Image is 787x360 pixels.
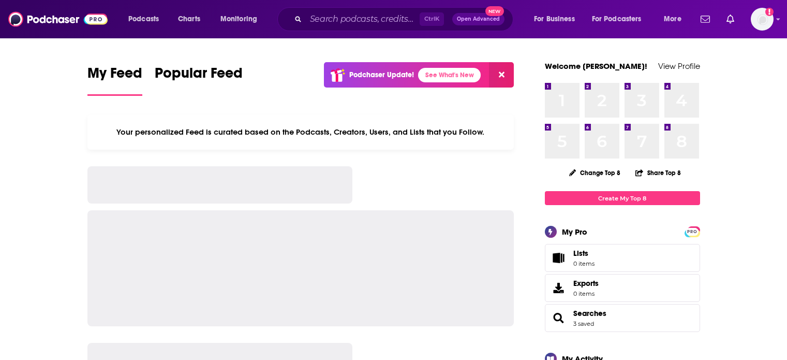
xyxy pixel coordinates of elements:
a: Lists [545,244,700,272]
a: PRO [686,227,699,235]
div: My Pro [562,227,587,237]
input: Search podcasts, credits, & more... [306,11,420,27]
span: Exports [548,281,569,295]
button: open menu [213,11,271,27]
span: 0 items [573,290,599,297]
span: Charts [178,12,200,26]
a: Popular Feed [155,64,243,96]
a: 3 saved [573,320,594,327]
a: View Profile [658,61,700,71]
span: Exports [573,279,599,288]
span: New [485,6,504,16]
button: Show profile menu [751,8,774,31]
svg: Add a profile image [765,8,774,16]
div: Search podcasts, credits, & more... [287,7,523,31]
button: open menu [121,11,172,27]
span: Monitoring [220,12,257,26]
span: Open Advanced [457,17,500,22]
a: Show notifications dropdown [722,10,738,28]
button: Share Top 8 [635,163,681,183]
a: Show notifications dropdown [696,10,714,28]
a: Searches [548,311,569,325]
span: 0 items [573,260,595,267]
span: PRO [686,228,699,236]
span: Lists [573,249,588,258]
span: Ctrl K [420,12,444,26]
span: Searches [545,304,700,332]
img: User Profile [751,8,774,31]
button: Open AdvancedNew [452,13,504,25]
a: My Feed [87,64,142,96]
span: For Business [534,12,575,26]
span: Logged in as N0elleB7 [751,8,774,31]
p: Podchaser Update! [349,70,414,79]
a: Charts [171,11,206,27]
span: More [664,12,681,26]
span: Lists [548,251,569,265]
div: Your personalized Feed is curated based on the Podcasts, Creators, Users, and Lists that you Follow. [87,114,514,150]
span: My Feed [87,64,142,88]
span: Podcasts [128,12,159,26]
button: Change Top 8 [563,166,627,179]
a: Searches [573,309,606,318]
a: Exports [545,274,700,302]
a: See What's New [418,68,481,82]
span: Popular Feed [155,64,243,88]
span: Lists [573,249,595,258]
span: For Podcasters [592,12,642,26]
button: open menu [585,11,657,27]
a: Welcome [PERSON_NAME]! [545,61,647,71]
a: Create My Top 8 [545,191,700,205]
button: open menu [527,11,588,27]
img: Podchaser - Follow, Share and Rate Podcasts [8,9,108,29]
button: open menu [657,11,694,27]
